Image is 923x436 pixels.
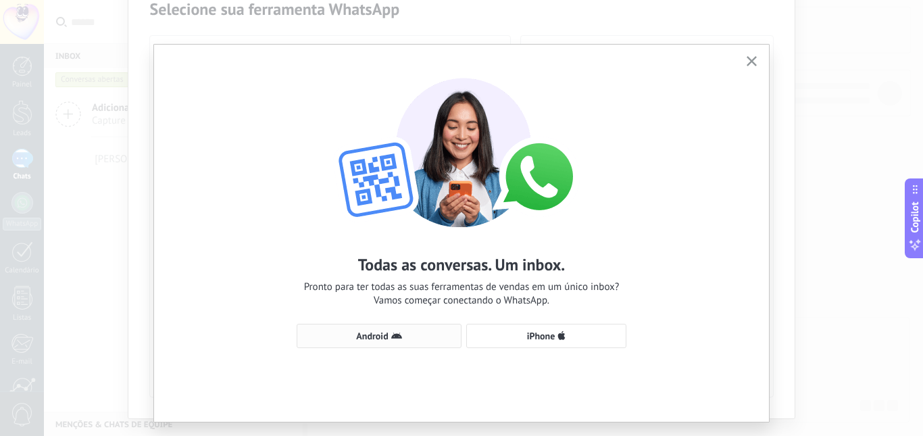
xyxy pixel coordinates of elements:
[908,201,922,233] span: Copilot
[356,331,388,341] span: Android
[304,281,620,308] span: Pronto para ter todas as suas ferramentas de vendas em um único inbox? Vamos começar conectando o...
[297,324,461,348] button: Android
[358,254,566,275] h2: Todas as conversas. Um inbox.
[466,324,626,348] button: iPhone
[313,65,610,227] img: wa-lite-select-device.png
[527,331,555,341] span: iPhone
